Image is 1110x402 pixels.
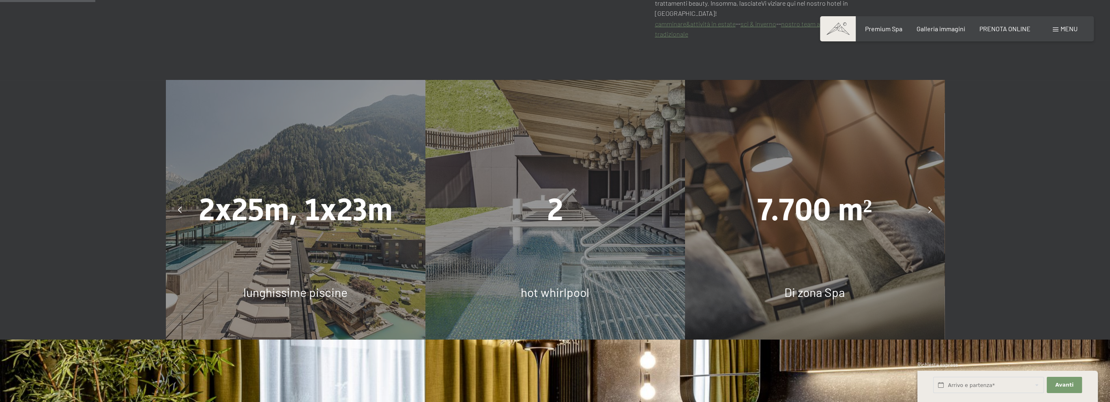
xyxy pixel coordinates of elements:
a: Galleria immagini [917,25,965,32]
a: camminare&attività in estate [655,20,736,28]
span: 7.700 m² [757,192,872,228]
span: lunghissime piscine [243,285,348,299]
span: 2x25m, 1x23m [199,192,393,228]
span: Di zona Spa [784,285,845,299]
a: PRENOTA ONLINE [979,25,1031,32]
a: sci & inverno [741,20,776,28]
span: hot whirlpool [521,285,589,299]
span: 2 [547,192,563,228]
a: nostro team animazione [781,20,849,28]
a: Premium Spa [865,25,902,32]
span: Avanti [1055,381,1074,389]
span: Menu [1061,25,1078,32]
button: Avanti [1047,377,1082,393]
span: Richiesta express [917,361,958,368]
